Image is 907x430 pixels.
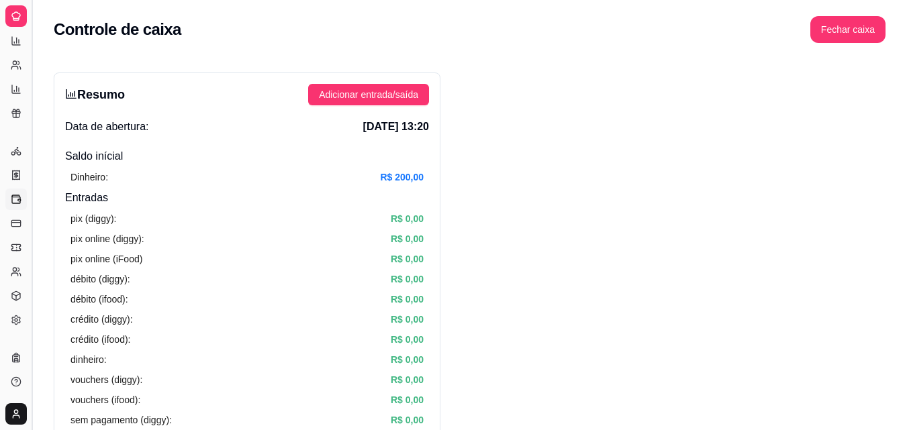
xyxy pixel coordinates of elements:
article: sem pagamento (diggy): [70,413,172,427]
article: crédito (ifood): [70,332,130,347]
article: R$ 0,00 [391,272,424,286]
span: bar-chart [65,88,77,100]
article: R$ 0,00 [391,312,424,327]
button: Fechar caixa [810,16,886,43]
h4: Saldo inícial [65,148,429,164]
article: R$ 0,00 [391,211,424,226]
article: dinheiro: [70,352,107,367]
article: pix online (iFood) [70,252,142,266]
article: débito (diggy): [70,272,130,286]
article: R$ 200,00 [380,170,424,184]
article: R$ 0,00 [391,252,424,266]
h3: Resumo [65,85,125,104]
article: vouchers (diggy): [70,372,142,387]
article: R$ 0,00 [391,292,424,307]
article: pix online (diggy): [70,231,144,246]
article: R$ 0,00 [391,231,424,246]
h2: Controle de caixa [54,19,181,40]
span: Adicionar entrada/saída [319,87,418,102]
h4: Entradas [65,190,429,206]
article: R$ 0,00 [391,413,424,427]
span: [DATE] 13:20 [363,119,429,135]
article: crédito (diggy): [70,312,133,327]
article: débito (ifood): [70,292,128,307]
span: Data de abertura: [65,119,149,135]
article: R$ 0,00 [391,372,424,387]
article: Dinheiro: [70,170,108,184]
article: pix (diggy): [70,211,116,226]
article: R$ 0,00 [391,392,424,407]
article: vouchers (ifood): [70,392,140,407]
button: Adicionar entrada/saída [308,84,429,105]
article: R$ 0,00 [391,332,424,347]
article: R$ 0,00 [391,352,424,367]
